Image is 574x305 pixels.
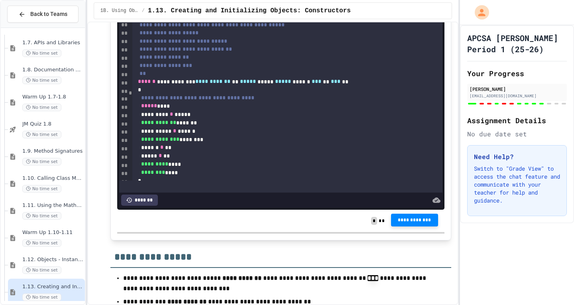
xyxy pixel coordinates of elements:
[7,6,79,23] button: Back to Teams
[22,131,61,138] span: No time set
[470,85,564,92] div: [PERSON_NAME]
[467,115,567,126] h2: Assignment Details
[474,165,560,205] p: Switch to "Grade View" to access the chat feature and communicate with your teacher for help and ...
[22,283,83,290] span: 1.13. Creating and Initializing Objects: Constructors
[22,67,83,73] span: 1.8. Documentation with Comments and Preconditions
[467,68,567,79] h2: Your Progress
[22,293,61,301] span: No time set
[467,32,567,55] h1: APCSA [PERSON_NAME] Period 1 (25-26)
[22,212,61,220] span: No time set
[142,8,145,14] span: /
[22,266,61,274] span: No time set
[148,6,351,16] span: 1.13. Creating and Initializing Objects: Constructors
[22,39,83,46] span: 1.7. APIs and Libraries
[22,239,61,247] span: No time set
[22,185,61,193] span: No time set
[22,77,61,84] span: No time set
[22,175,83,182] span: 1.10. Calling Class Methods
[22,158,61,165] span: No time set
[467,129,567,139] div: No due date set
[22,49,61,57] span: No time set
[22,256,83,263] span: 1.12. Objects - Instances of Classes
[466,3,491,22] div: My Account
[22,229,83,236] span: Warm Up 1.10-1.11
[30,10,67,18] span: Back to Teams
[22,94,83,100] span: Warm Up 1.7-1.8
[474,152,560,161] h3: Need Help?
[470,93,564,99] div: [EMAIL_ADDRESS][DOMAIN_NAME]
[22,202,83,209] span: 1.11. Using the Math Class
[22,104,61,111] span: No time set
[22,148,83,155] span: 1.9. Method Signatures
[100,8,139,14] span: 1B. Using Objects
[22,121,83,128] span: JM Quiz 1.8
